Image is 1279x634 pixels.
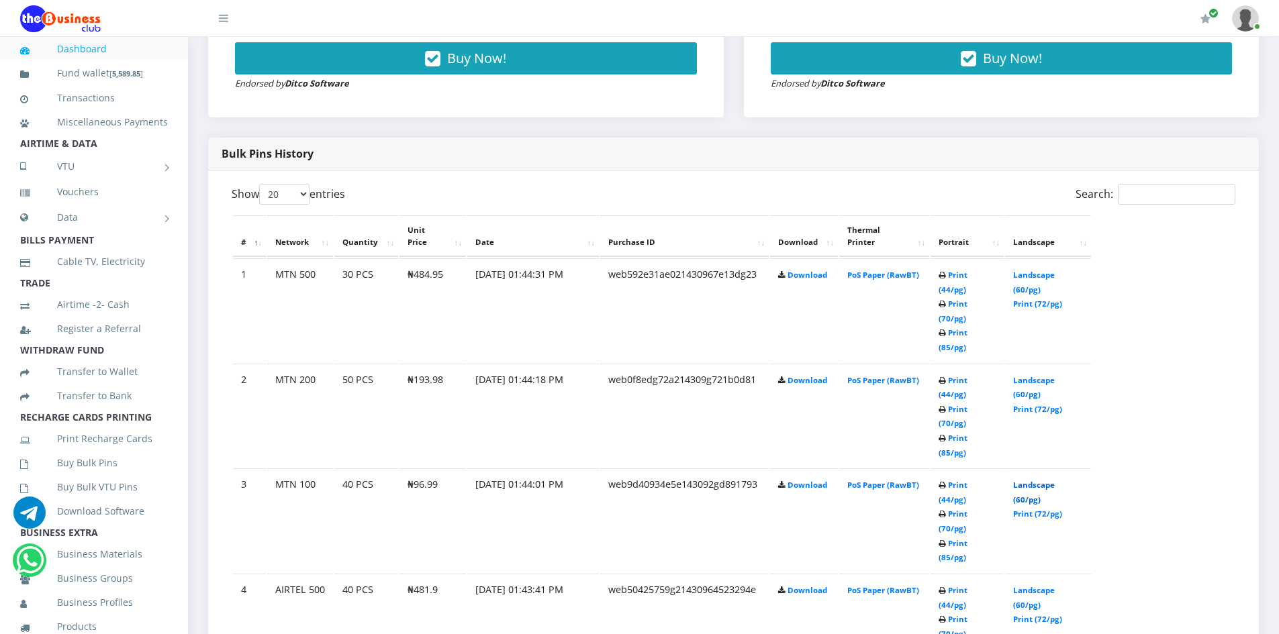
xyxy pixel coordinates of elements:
[112,68,140,78] b: 5,589.85
[1013,585,1055,610] a: Landscape (60/pg)
[399,215,466,257] th: Unit Price: activate to sort column ascending
[20,201,168,234] a: Data
[1013,614,1062,624] a: Print (72/pg)
[334,258,398,362] td: 30 PCS
[771,77,885,89] small: Endorsed by
[1118,184,1235,205] input: Search:
[20,380,168,411] a: Transfer to Bank
[847,270,919,280] a: PoS Paper (RawBT)
[939,538,967,563] a: Print (85/pg)
[267,468,333,572] td: MTN 100
[839,215,929,257] th: Thermal Printer: activate to sort column ascending
[1013,299,1062,309] a: Print (72/pg)
[20,587,168,618] a: Business Profiles
[467,258,599,362] td: [DATE] 01:44:31 PM
[20,423,168,454] a: Print Recharge Cards
[109,68,143,78] small: [ ]
[600,468,769,572] td: web9d40934e5e143092gd891793
[847,375,919,385] a: PoS Paper (RawBT)
[235,77,349,89] small: Endorsed by
[939,480,967,505] a: Print (44/pg)
[20,5,101,32] img: Logo
[20,289,168,320] a: Airtime -2- Cash
[334,364,398,468] td: 50 PCS
[20,150,168,183] a: VTU
[267,258,333,362] td: MTN 500
[399,364,466,468] td: ₦193.98
[233,215,266,257] th: #: activate to sort column descending
[1200,13,1211,24] i: Renew/Upgrade Subscription
[939,404,967,429] a: Print (70/pg)
[399,258,466,362] td: ₦484.95
[600,364,769,468] td: web0f8edg72a214309g721b0d81
[1013,509,1062,519] a: Print (72/pg)
[20,472,168,503] a: Buy Bulk VTU Pins
[820,77,885,89] strong: Ditco Software
[20,356,168,387] a: Transfer to Wallet
[1013,270,1055,295] a: Landscape (60/pg)
[771,42,1233,74] button: Buy Now!
[939,375,967,400] a: Print (44/pg)
[20,176,168,207] a: Vouchers
[267,364,333,468] td: MTN 200
[467,215,599,257] th: Date: activate to sort column ascending
[1013,404,1062,414] a: Print (72/pg)
[267,215,333,257] th: Network: activate to sort column ascending
[939,433,967,458] a: Print (85/pg)
[1209,8,1219,18] span: Renew/Upgrade Subscription
[233,468,266,572] td: 3
[334,215,398,257] th: Quantity: activate to sort column ascending
[222,146,314,161] strong: Bulk Pins History
[13,507,46,529] a: Chat for support
[788,270,827,280] a: Download
[447,49,506,67] span: Buy Now!
[939,270,967,295] a: Print (44/pg)
[399,468,466,572] td: ₦96.99
[983,49,1042,67] span: Buy Now!
[847,585,919,595] a: PoS Paper (RawBT)
[847,480,919,490] a: PoS Paper (RawBT)
[788,585,827,595] a: Download
[931,215,1004,257] th: Portrait: activate to sort column ascending
[16,554,44,576] a: Chat for support
[1013,375,1055,400] a: Landscape (60/pg)
[232,184,345,205] label: Show entries
[20,563,168,594] a: Business Groups
[20,58,168,89] a: Fund wallet[5,589.85]
[1076,184,1235,205] label: Search:
[939,585,967,610] a: Print (44/pg)
[233,364,266,468] td: 2
[770,215,838,257] th: Download: activate to sort column ascending
[788,375,827,385] a: Download
[235,42,697,74] button: Buy Now!
[1013,480,1055,505] a: Landscape (60/pg)
[600,215,769,257] th: Purchase ID: activate to sort column ascending
[285,77,349,89] strong: Ditco Software
[600,258,769,362] td: web592e31ae021430967e13dg23
[939,509,967,533] a: Print (70/pg)
[1232,5,1259,32] img: User
[20,447,168,478] a: Buy Bulk Pins
[20,107,168,138] a: Miscellaneous Payments
[334,468,398,572] td: 40 PCS
[233,258,266,362] td: 1
[20,34,168,64] a: Dashboard
[20,313,168,344] a: Register a Referral
[20,83,168,113] a: Transactions
[20,539,168,570] a: Business Materials
[467,364,599,468] td: [DATE] 01:44:18 PM
[939,299,967,323] a: Print (70/pg)
[1005,215,1091,257] th: Landscape: activate to sort column ascending
[259,184,310,205] select: Showentries
[20,246,168,277] a: Cable TV, Electricity
[939,327,967,352] a: Print (85/pg)
[467,468,599,572] td: [DATE] 01:44:01 PM
[20,496,168,527] a: Download Software
[788,480,827,490] a: Download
